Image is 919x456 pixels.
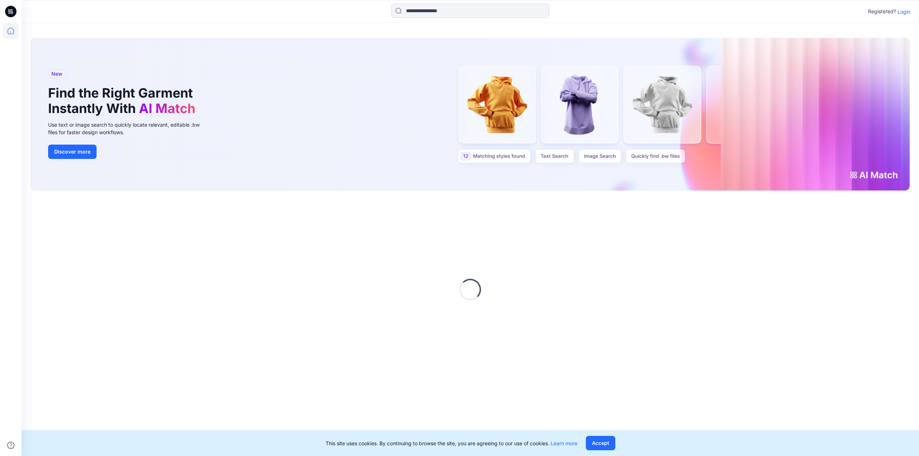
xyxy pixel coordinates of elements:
[48,85,199,116] h1: Find the Right Garment Instantly With
[868,7,896,16] p: Registered?
[326,439,577,447] p: This site uses cookies. By continuing to browse the site, you are agreeing to our use of cookies.
[48,121,210,136] div: Use text or image search to quickly locate relevant, editable .bw files for faster design workflows.
[897,8,910,15] p: Login
[551,440,577,446] a: Learn more
[139,100,195,116] span: AI Match
[586,436,615,450] button: Accept
[51,70,62,78] span: New
[48,145,97,159] button: Discover more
